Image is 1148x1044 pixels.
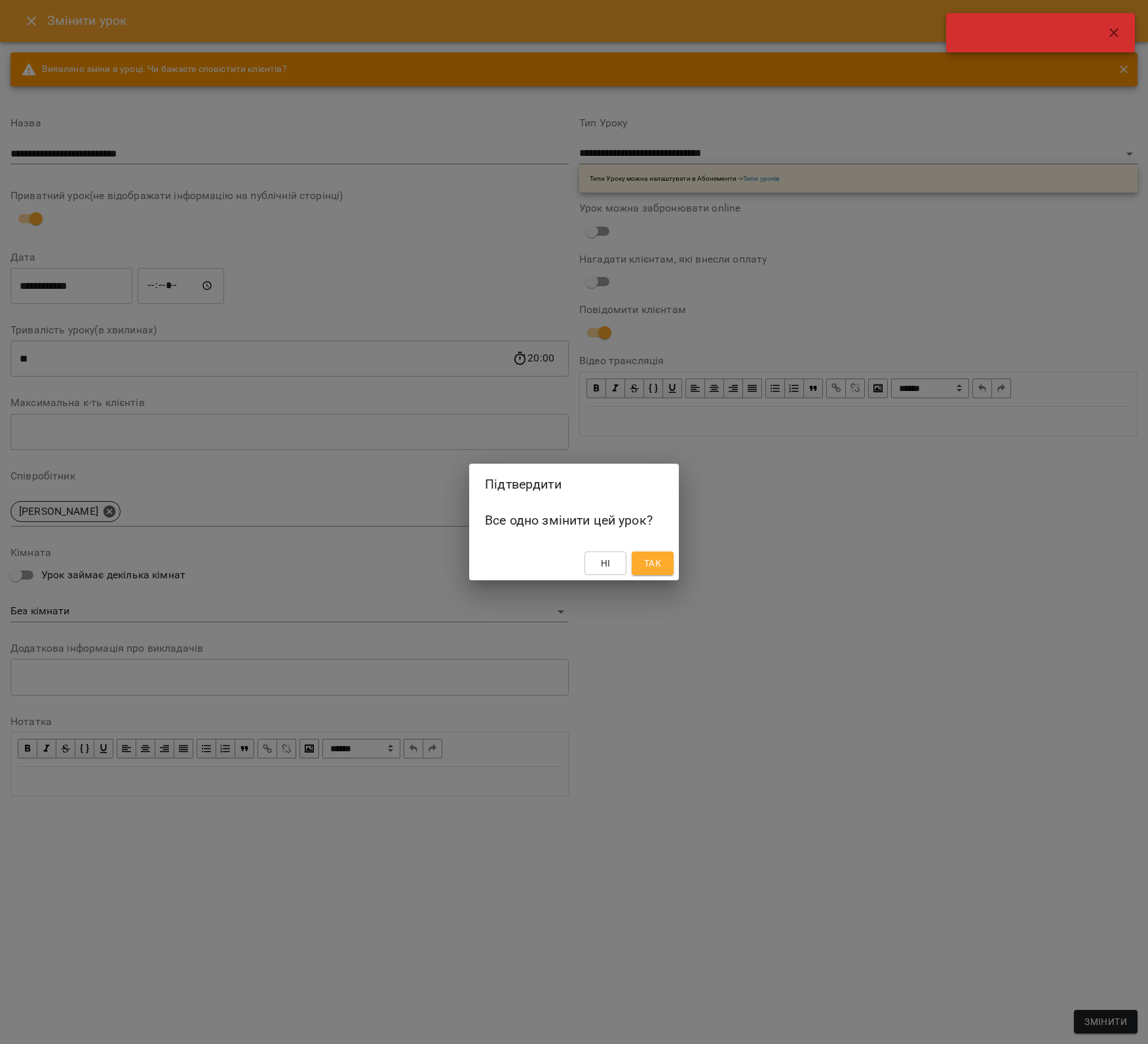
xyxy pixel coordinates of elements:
[601,555,611,571] span: Ні
[485,474,663,494] h2: Підтвердити
[632,551,674,575] button: Так
[584,551,626,575] button: Ні
[485,510,663,531] h6: Все одно змінити цей урок?
[644,555,661,571] span: Так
